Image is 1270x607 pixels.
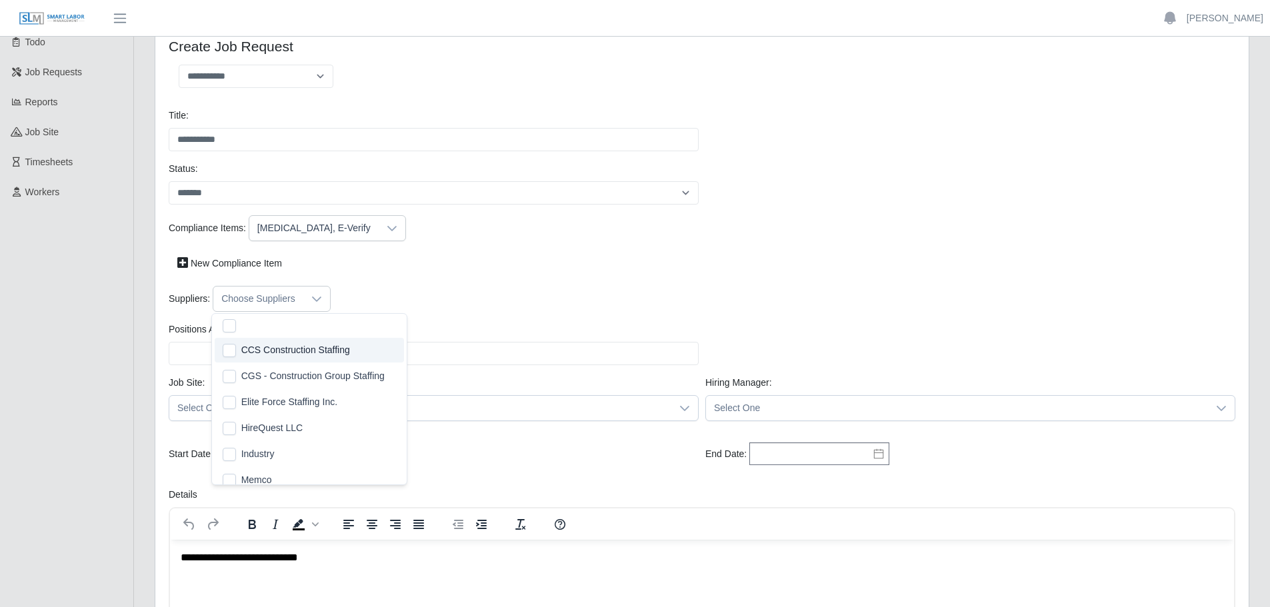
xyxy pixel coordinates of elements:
button: Redo [201,515,224,534]
span: Reports [25,97,58,107]
h4: Create Job Request [169,38,692,55]
span: Workers [25,187,60,197]
button: Align right [384,515,407,534]
label: Compliance Items: [169,221,246,235]
body: Rich Text Area. Press ALT-0 for help. [11,11,1053,55]
button: Help [549,515,571,534]
label: Hiring Manager: [705,376,772,390]
span: Memco [241,473,272,487]
div: Background color Black [287,515,321,534]
span: Select One [169,396,671,420]
button: Align left [337,515,360,534]
span: job site [25,127,59,137]
button: Align center [361,515,383,534]
label: Positions Available: [169,322,249,336]
li: Industry [215,442,404,466]
label: Status: [169,162,198,176]
div: [MEDICAL_DATA], E-Verify [249,216,379,241]
label: job site: [169,376,205,390]
li: CGS - Construction Group Staffing [215,364,404,388]
li: Memco [215,468,404,492]
button: Italic [264,515,287,534]
li: Elite Force Staffing Inc. [215,390,404,414]
li: HireQuest LLC [215,416,404,440]
button: Clear formatting [509,515,532,534]
button: Undo [178,515,201,534]
span: Todo [25,37,45,47]
button: Increase indent [470,515,493,534]
label: Title: [169,109,189,123]
span: Elite Force Staffing Inc. [241,395,337,409]
body: Rich Text Area. Press ALT-0 for help. [11,11,1053,25]
span: Select One [706,396,1208,420]
label: Start Date: [169,447,213,461]
label: Details [169,488,197,502]
span: Job Requests [25,67,83,77]
a: New Compliance Item [169,252,291,275]
img: SLM Logo [19,11,85,26]
label: End Date: [705,447,747,461]
span: HireQuest LLC [241,421,303,435]
span: CCS Construction Staffing [241,343,350,357]
label: Suppliers: [169,292,210,306]
button: Decrease indent [447,515,469,534]
li: CCS Construction Staffing [215,338,404,362]
span: CGS - Construction Group Staffing [241,369,385,383]
button: Justify [407,515,430,534]
div: Choose Suppliers [213,287,303,311]
span: Timesheets [25,157,73,167]
span: Industry [241,447,275,461]
a: [PERSON_NAME] [1187,11,1263,25]
button: Bold [241,515,263,534]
